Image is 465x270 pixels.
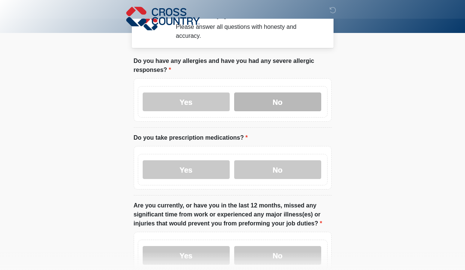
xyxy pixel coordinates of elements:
[234,92,321,111] label: No
[143,92,230,111] label: Yes
[134,133,248,142] label: Do you take prescription medications?
[143,246,230,265] label: Yes
[126,6,200,27] img: Cross Country Logo
[134,201,332,228] label: Are you currently, or have you in the last 12 months, missed any significant time from work or ex...
[234,160,321,179] label: No
[143,160,230,179] label: Yes
[234,246,321,265] label: No
[134,57,332,75] label: Do you have any allergies and have you had any severe allergic responses?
